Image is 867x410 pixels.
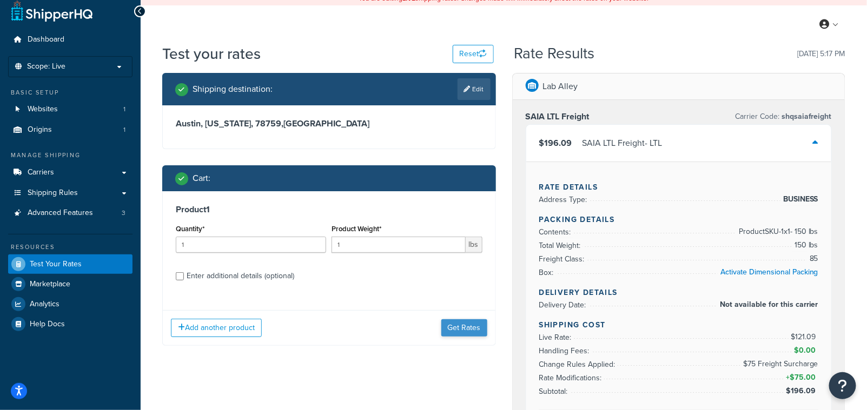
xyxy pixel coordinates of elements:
h1: Test your rates [162,43,261,64]
span: + [784,371,818,384]
h4: Shipping Cost [539,319,819,331]
li: Websites [8,99,133,119]
a: Advanced Features3 [8,203,133,223]
div: Basic Setup [8,88,133,97]
a: Edit [458,78,491,100]
span: Not available for this carrier [717,298,818,311]
span: $0.00 [794,345,818,356]
span: 3 [122,209,125,218]
span: $75.00 [790,372,818,383]
input: 0.00 [332,237,465,253]
span: $75 Freight Surcharge [740,358,818,371]
div: Resources [8,243,133,252]
span: Total Weight: [539,240,584,251]
a: Test Your Rates [8,254,133,274]
span: Product SKU-1 x 1 - 150 lbs [736,225,818,238]
h3: Product 1 [176,204,482,215]
span: Contents: [539,226,574,238]
div: SAIA LTL Freight - LTL [583,136,663,151]
input: 0 [176,237,326,253]
span: Delivery Date: [539,299,589,311]
span: $121.09 [791,331,818,342]
a: Analytics [8,294,133,314]
span: $196.09 [786,385,818,396]
span: lbs [466,237,482,253]
h3: SAIA LTL Freight [526,111,590,122]
span: Help Docs [30,320,65,329]
label: Quantity* [176,225,204,233]
span: Scope: Live [27,62,65,71]
a: Activate Dimensional Packing [720,266,818,278]
span: Analytics [30,300,59,309]
span: Subtotal: [539,386,571,397]
span: Box: [539,267,557,278]
h4: Delivery Details [539,287,819,298]
span: Websites [28,105,58,114]
span: Address Type: [539,194,590,205]
span: Freight Class: [539,253,587,265]
a: Help Docs [8,314,133,334]
label: Product Weight* [332,225,381,233]
span: Rate Modifications: [539,372,605,384]
li: Advanced Features [8,203,133,223]
button: Open Resource Center [829,372,856,399]
h4: Rate Details [539,182,819,193]
p: Lab Alley [543,79,578,94]
a: Marketplace [8,274,133,294]
a: Dashboard [8,30,133,50]
span: shqsaiafreight [779,111,832,122]
span: BUSINESS [780,193,818,206]
span: $196.09 [539,137,572,149]
input: Enter additional details (optional) [176,272,184,280]
button: Reset [453,45,494,63]
button: Get Rates [441,319,487,337]
p: Carrier Code: [735,109,832,124]
p: [DATE] 5:17 PM [797,46,845,62]
h3: Austin, [US_STATE], 78759 , [GEOGRAPHIC_DATA] [176,118,482,129]
li: Origins [8,120,133,140]
span: Advanced Features [28,209,93,218]
span: 85 [807,252,818,265]
span: Marketplace [30,280,70,289]
div: Enter additional details (optional) [187,268,294,284]
span: Shipping Rules [28,189,78,198]
span: 1 [123,125,125,135]
span: Origins [28,125,52,135]
span: Change Rules Applied: [539,359,618,370]
h4: Packing Details [539,214,819,225]
a: Carriers [8,163,133,183]
h2: Shipping destination : [193,84,273,94]
span: 150 lbs [792,239,818,252]
span: 1 [123,105,125,114]
a: Origins1 [8,120,133,140]
a: Websites1 [8,99,133,119]
h2: Cart : [193,173,210,183]
a: Shipping Rules [8,183,133,203]
span: Test Your Rates [30,260,82,269]
span: Live Rate: [539,332,574,343]
span: Handling Fees: [539,345,592,357]
div: Manage Shipping [8,151,133,160]
span: Carriers [28,168,54,177]
h2: Rate Results [514,45,594,62]
span: Dashboard [28,35,64,44]
button: Add another product [171,319,262,337]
